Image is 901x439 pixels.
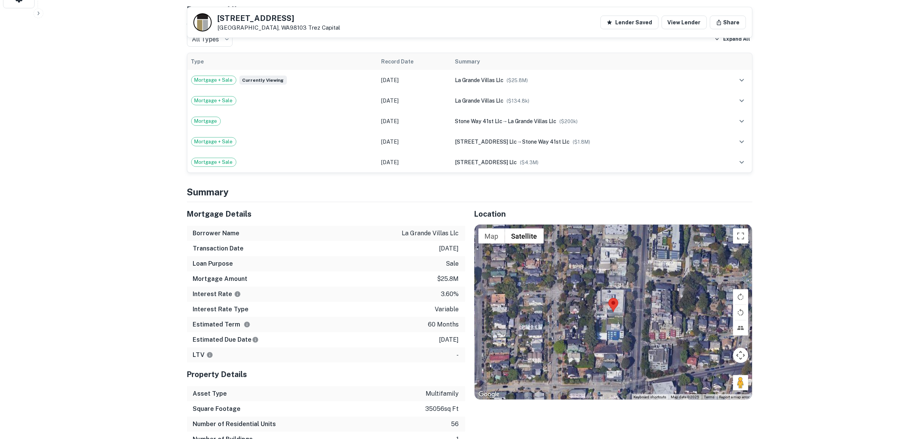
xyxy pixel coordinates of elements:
[193,305,249,314] h6: Interest Rate Type
[218,24,340,31] p: [GEOGRAPHIC_DATA], WA98103
[671,395,700,399] span: Map data ©2025
[455,98,504,104] span: la grande villas llc
[193,274,248,284] h6: Mortgage Amount
[435,305,459,314] p: variable
[402,229,459,238] p: la grande villas llc
[193,335,259,344] h6: Estimated Due Date
[218,14,340,22] h5: [STREET_ADDRESS]
[735,94,748,107] button: expand row
[187,208,465,220] h5: Mortgage Details
[719,395,750,399] a: Report a map error
[377,152,451,173] td: [DATE]
[426,389,459,398] p: multifamily
[193,350,213,360] h6: LTV
[193,229,240,238] h6: Borrower Name
[428,320,459,329] p: 60 months
[206,352,213,358] svg: LTVs displayed on the website are for informational purposes only and may be reported incorrectly...
[187,53,378,70] th: Type
[193,320,250,329] h6: Estimated Term
[455,117,710,125] div: →
[478,228,505,244] button: Show street map
[377,111,451,132] td: [DATE]
[733,228,748,244] button: Toggle fullscreen view
[446,259,459,268] p: sale
[733,289,748,304] button: Rotate map clockwise
[193,290,241,299] h6: Interest Rate
[507,98,529,104] span: ($ 134.8k )
[522,139,570,145] span: stone way 41st llc
[187,32,233,47] div: All Types
[505,228,544,244] button: Show satellite imagery
[735,115,748,128] button: expand row
[733,375,748,390] button: Drag Pegman onto the map to open Street View
[455,138,710,146] div: →
[193,244,244,253] h6: Transaction Date
[377,53,451,70] th: Record Date
[735,156,748,169] button: expand row
[662,16,707,29] a: View Lender
[733,305,748,320] button: Rotate map counterclockwise
[451,53,714,70] th: Summary
[520,160,538,165] span: ($ 4.3M )
[733,348,748,363] button: Map camera controls
[193,404,241,414] h6: Square Footage
[704,395,715,399] a: Terms (opens in new tab)
[713,33,752,45] button: Expand All
[451,420,459,429] p: 56
[244,321,250,328] svg: Term is based on a standard schedule for this type of loan.
[477,390,502,399] img: Google
[508,118,556,124] span: la grande villas llc
[192,117,220,125] span: Mortgage
[192,158,236,166] span: Mortgage + Sale
[239,76,287,85] span: Currently viewing
[710,16,746,29] button: Share
[437,274,459,284] p: $25.8m
[192,97,236,105] span: Mortgage + Sale
[439,244,459,253] p: [DATE]
[187,3,752,17] h4: Property History
[863,378,901,415] iframe: Chat Widget
[193,389,227,398] h6: Asset Type
[377,70,451,90] td: [DATE]
[377,132,451,152] td: [DATE]
[455,118,502,124] span: stone way 41st llc
[187,369,465,380] h5: Property Details
[377,90,451,111] td: [DATE]
[559,119,578,124] span: ($ 200k )
[507,78,528,83] span: ($ 25.8M )
[192,76,236,84] span: Mortgage + Sale
[441,290,459,299] p: 3.60%
[735,135,748,148] button: expand row
[187,185,752,199] h4: Summary
[192,138,236,146] span: Mortgage + Sale
[455,159,517,165] span: [STREET_ADDRESS] llc
[457,350,459,360] p: -
[309,24,340,31] a: Trez Capital
[573,139,590,145] span: ($ 1.8M )
[193,420,276,429] h6: Number of Residential Units
[455,139,517,145] span: [STREET_ADDRESS] llc
[193,259,233,268] h6: Loan Purpose
[474,208,752,220] h5: Location
[234,291,241,298] svg: The interest rates displayed on the website are for informational purposes only and may be report...
[600,16,659,29] button: Lender Saved
[733,320,748,336] button: Tilt map
[477,390,502,399] a: Open this area in Google Maps (opens a new window)
[455,77,504,83] span: la grande villas llc
[735,74,748,87] button: expand row
[426,404,459,414] p: 35056 sq ft
[634,395,667,400] button: Keyboard shortcuts
[439,335,459,344] p: [DATE]
[252,336,259,343] svg: Estimate is based on a standard schedule for this type of loan.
